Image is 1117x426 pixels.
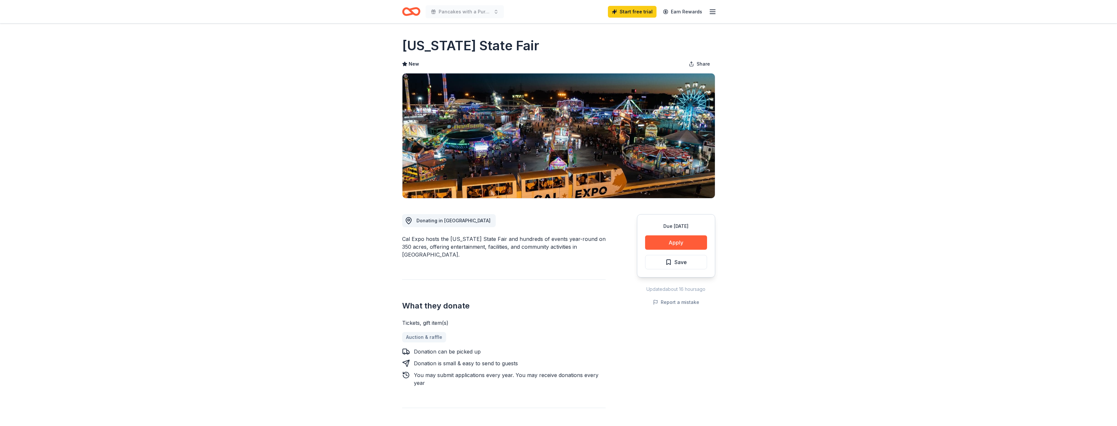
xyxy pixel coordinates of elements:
[684,57,715,71] button: Share
[409,60,419,68] span: New
[659,6,706,18] a: Earn Rewards
[653,298,699,306] button: Report a mistake
[416,218,491,223] span: Donating in [GEOGRAPHIC_DATA]
[697,60,710,68] span: Share
[645,255,707,269] button: Save
[402,319,606,327] div: Tickets, gift item(s)
[426,5,504,18] button: Pancakes with a Purpose
[439,8,491,16] span: Pancakes with a Purpose
[402,332,446,342] a: Auction & raffle
[637,285,715,293] div: Updated about 16 hours ago
[414,371,606,387] div: You may submit applications every year . You may receive donations every year
[608,6,657,18] a: Start free trial
[402,37,539,55] h1: [US_STATE] State Fair
[645,235,707,250] button: Apply
[645,222,707,230] div: Due [DATE]
[402,73,715,198] img: Image for California State Fair
[414,359,518,367] div: Donation is small & easy to send to guests
[414,348,481,355] div: Donation can be picked up
[402,301,606,311] h2: What they donate
[674,258,687,266] span: Save
[402,4,420,19] a: Home
[402,235,606,259] div: Cal Expo hosts the [US_STATE] State Fair and hundreds of events year-round on 350 acres, offering...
